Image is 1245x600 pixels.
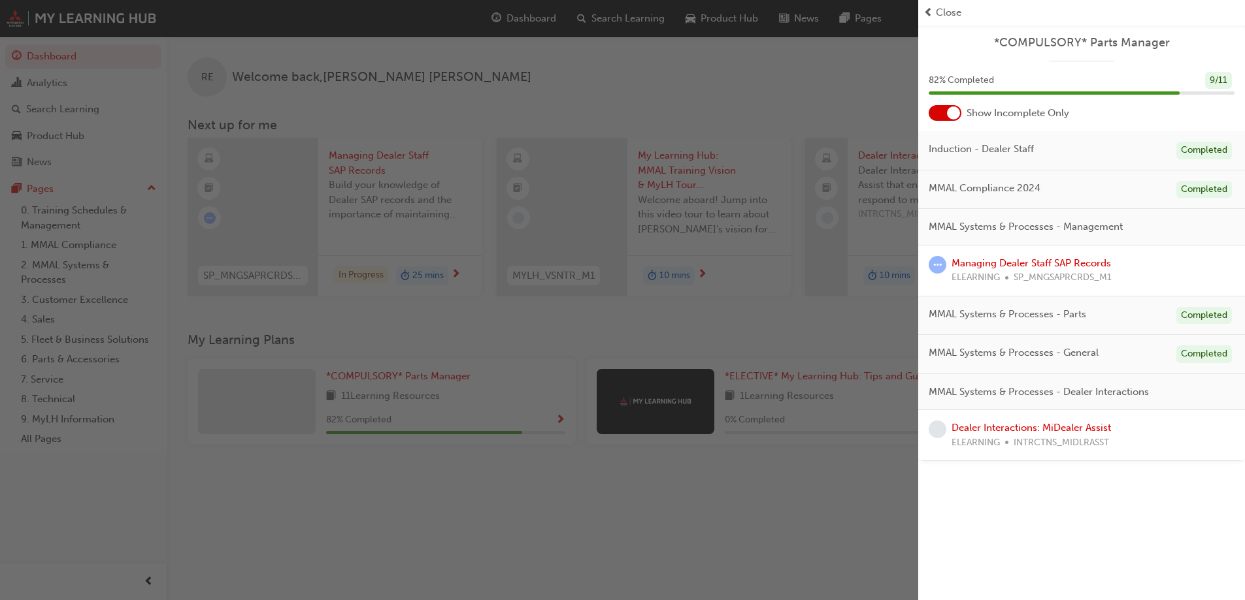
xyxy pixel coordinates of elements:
[952,435,1000,450] span: ELEARNING
[1176,345,1232,363] div: Completed
[929,385,1149,400] span: MMAL Systems & Processes - Dealer Interactions
[967,106,1069,121] span: Show Incomplete Only
[929,307,1086,322] span: MMAL Systems & Processes - Parts
[929,345,1099,360] span: MMAL Systems & Processes - General
[929,73,994,88] span: 82 % Completed
[952,270,1000,285] span: ELEARNING
[929,181,1040,196] span: MMAL Compliance 2024
[1176,142,1232,159] div: Completed
[923,5,933,20] span: prev-icon
[1014,270,1112,285] span: SP_MNGSAPRCRDS_M1
[929,256,946,274] span: learningRecordVerb_ATTEMPT-icon
[1176,181,1232,198] div: Completed
[929,219,1123,234] span: MMAL Systems & Processes - Management
[936,5,961,20] span: Close
[952,257,1111,269] a: Managing Dealer Staff SAP Records
[1014,435,1109,450] span: INTRCTNS_MIDLRASST
[929,35,1235,50] a: *COMPULSORY* Parts Manager
[1176,307,1232,324] div: Completed
[923,5,1240,20] button: prev-iconClose
[929,142,1034,157] span: Induction - Dealer Staff
[1205,72,1232,89] div: 9 / 11
[952,422,1111,434] a: Dealer Interactions: MiDealer Assist
[929,420,946,438] span: learningRecordVerb_NONE-icon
